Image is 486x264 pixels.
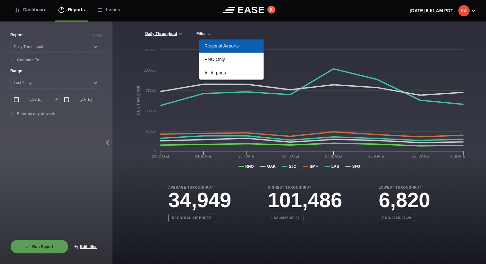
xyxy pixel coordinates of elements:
h3: 34,949 [168,190,231,210]
a: RNO Only [199,53,264,66]
b: Regional Airports [168,214,215,222]
tspan: 24. [DATE] [195,154,212,158]
tspan: 28. [DATE] [368,154,385,158]
h3: 6,820 [379,190,430,210]
h3: 101,486 [268,190,342,210]
text: 125000 [144,48,156,52]
button: Compare To [10,58,39,63]
button: Daily Throughput [145,32,183,36]
tspan: 25. [DATE] [239,154,256,158]
tspan: SJC [289,164,296,169]
text: 0 [154,150,156,154]
a: Regional Airports [199,39,264,53]
text: 50000 [146,109,156,113]
label: Range [10,68,102,74]
tspan: 30. [DATE] [449,154,466,158]
b: Highest Throughput [268,185,342,190]
tspan: RNO [245,164,254,169]
tspan: Daily Throughput [136,86,140,115]
b: LAS-2025-07-27 [268,214,303,222]
b: RNO-2025-07-29 [379,214,415,222]
input: mm/dd/yyyy [10,94,52,105]
label: Report [10,32,23,38]
text: 75000 [146,89,156,92]
input: mm/dd/yyyy [60,94,102,105]
b: Lowest Throughput [379,185,430,190]
button: Filter [196,32,212,36]
button: Edit filter [68,240,102,254]
button: Clear [93,32,102,38]
a: All Airports [199,66,264,80]
p: [DATE] 6:51 AM PDT [410,7,453,14]
tspan: OAK [267,164,276,169]
text: 100000 [144,68,156,72]
img: 0c8087e687f139fc6611fe4bca07326e [458,5,470,16]
button: Filter by day of week [10,112,55,117]
tspan: 27. [DATE] [325,154,342,158]
tspan: 23. [DATE] [152,154,169,158]
text: 25000 [146,129,156,133]
tspan: SFO [352,164,360,169]
tspan: LAS [331,164,339,169]
tspan: 29. [DATE] [412,154,429,158]
button: 3 [267,6,275,13]
b: Average Throughput [168,185,231,190]
tspan: 26. [DATE] [282,154,299,158]
tspan: SMF [310,164,318,169]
